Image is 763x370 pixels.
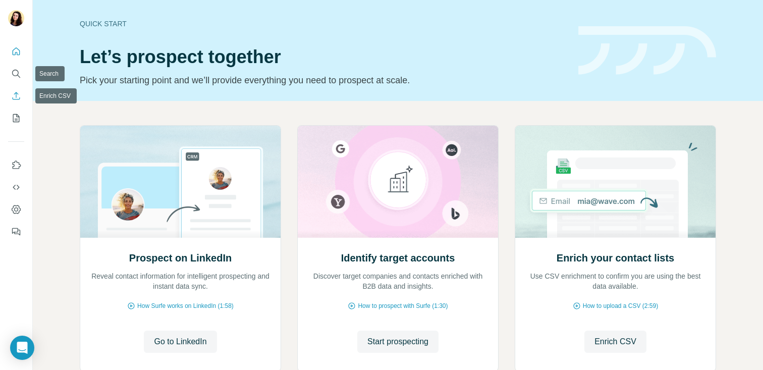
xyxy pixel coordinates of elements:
[525,271,705,291] p: Use CSV enrichment to confirm you are using the best data available.
[308,271,488,291] p: Discover target companies and contacts enriched with B2B data and insights.
[90,271,270,291] p: Reveal contact information for intelligent prospecting and instant data sync.
[8,65,24,83] button: Search
[8,178,24,196] button: Use Surfe API
[80,47,566,67] h1: Let’s prospect together
[137,301,234,310] span: How Surfe works on LinkedIn (1:58)
[129,251,232,265] h2: Prospect on LinkedIn
[8,200,24,219] button: Dashboard
[8,109,24,127] button: My lists
[8,223,24,241] button: Feedback
[341,251,455,265] h2: Identify target accounts
[144,331,216,353] button: Go to LinkedIn
[297,126,499,238] img: Identify target accounts
[358,301,448,310] span: How to prospect with Surfe (1:30)
[367,336,428,348] span: Start prospecting
[80,73,566,87] p: Pick your starting point and we’ll provide everything you need to prospect at scale.
[8,10,24,26] img: Avatar
[578,26,716,75] img: banner
[8,87,24,105] button: Enrich CSV
[515,126,716,238] img: Enrich your contact lists
[80,19,566,29] div: Quick start
[584,331,646,353] button: Enrich CSV
[8,156,24,174] button: Use Surfe on LinkedIn
[357,331,439,353] button: Start prospecting
[594,336,636,348] span: Enrich CSV
[10,336,34,360] div: Open Intercom Messenger
[557,251,674,265] h2: Enrich your contact lists
[8,42,24,61] button: Quick start
[80,126,281,238] img: Prospect on LinkedIn
[583,301,658,310] span: How to upload a CSV (2:59)
[154,336,206,348] span: Go to LinkedIn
